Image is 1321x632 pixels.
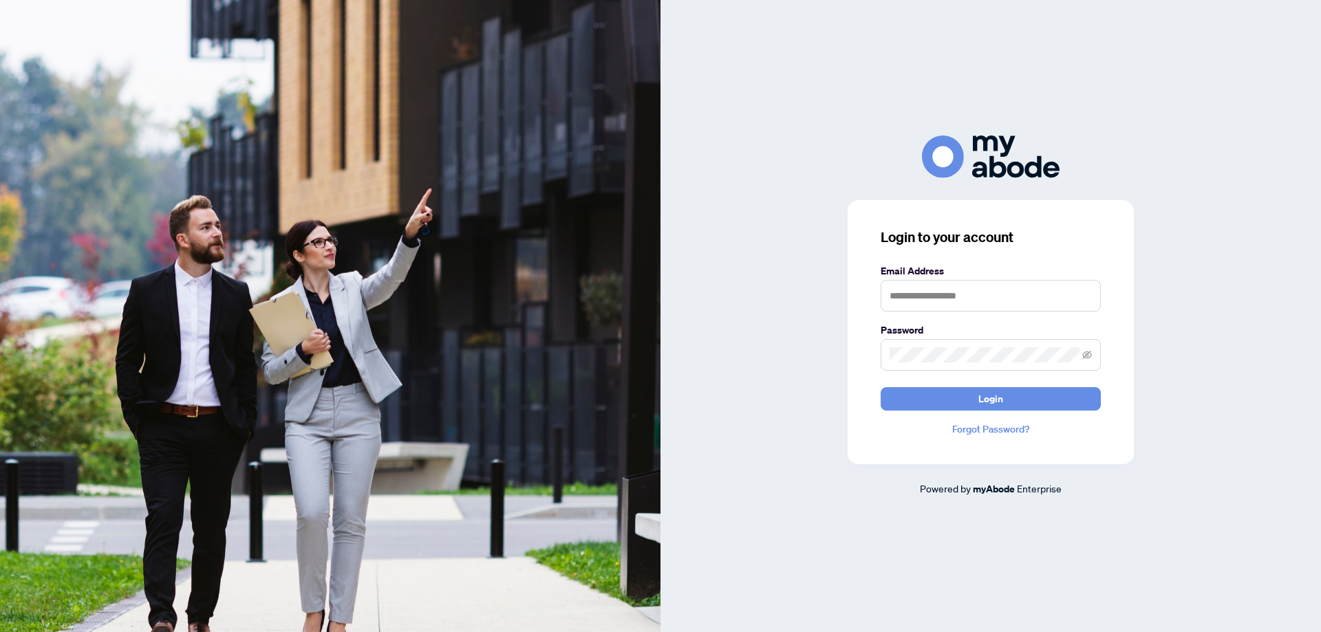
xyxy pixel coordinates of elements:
[920,482,971,494] span: Powered by
[881,422,1101,437] a: Forgot Password?
[1017,482,1062,494] span: Enterprise
[881,323,1101,338] label: Password
[881,228,1101,247] h3: Login to your account
[1082,350,1092,360] span: eye-invisible
[881,387,1101,411] button: Login
[922,135,1060,177] img: ma-logo
[881,263,1101,279] label: Email Address
[973,481,1015,497] a: myAbode
[978,388,1003,410] span: Login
